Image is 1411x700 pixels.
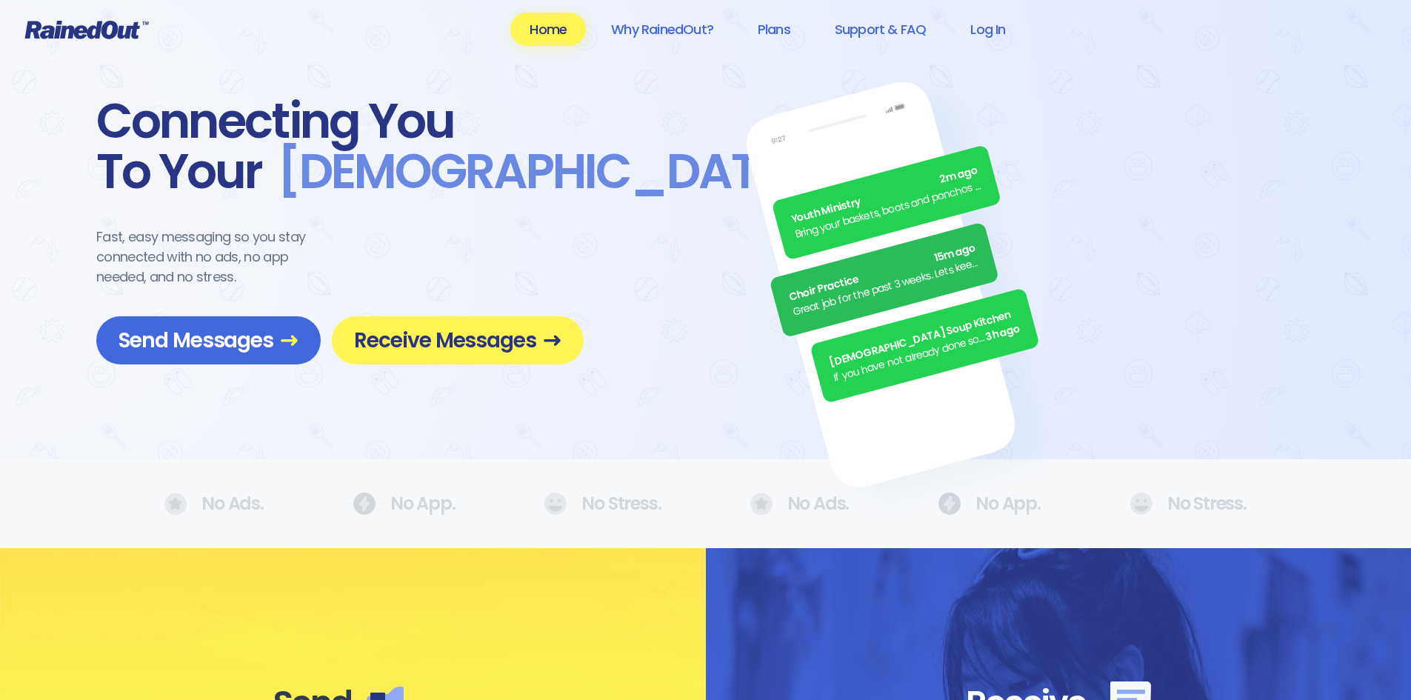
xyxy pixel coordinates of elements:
[262,147,821,197] span: [DEMOGRAPHIC_DATA] .
[1130,493,1153,515] img: No Ads.
[544,493,567,515] img: No Ads.
[938,493,1041,515] div: No App.
[790,163,980,228] div: Youth Ministry
[510,13,586,46] a: Home
[353,493,376,515] img: No Ads.
[164,493,187,516] img: No Ads.
[96,227,333,287] div: Fast, easy messaging so you stay connected with no ads, no app needed, and no stress.
[984,321,1022,345] span: 3h ago
[933,240,977,266] span: 15m ago
[544,493,661,515] div: No Stress.
[353,493,456,515] div: No App.
[938,163,980,188] span: 2m ago
[592,13,733,46] a: Why RainedOut?
[828,306,1018,371] div: [DEMOGRAPHIC_DATA] Soup Kitchen
[164,493,264,516] div: No Ads.
[815,13,945,46] a: Support & FAQ
[332,316,584,364] a: Receive Messages
[938,493,961,515] img: No Ads.
[951,13,1024,46] a: Log In
[119,327,298,353] span: Send Messages
[96,316,321,364] a: Send Messages
[794,178,984,243] div: Bring your baskets, boots and ponchos the Annual [DATE] Egg [PERSON_NAME] is ON! See everyone there.
[750,493,850,516] div: No Ads.
[1130,493,1247,515] div: No Stress.
[354,327,561,353] span: Receive Messages
[738,13,810,46] a: Plans
[750,493,773,516] img: No Ads.
[787,240,978,305] div: Choir Practice
[832,330,988,385] div: If you have not already done so, please remember to turn in your fundraiser money [DATE]!
[791,255,981,320] div: Great job for the past 3 weeks. Lets keep it up.
[96,96,584,197] div: Connecting You To Your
